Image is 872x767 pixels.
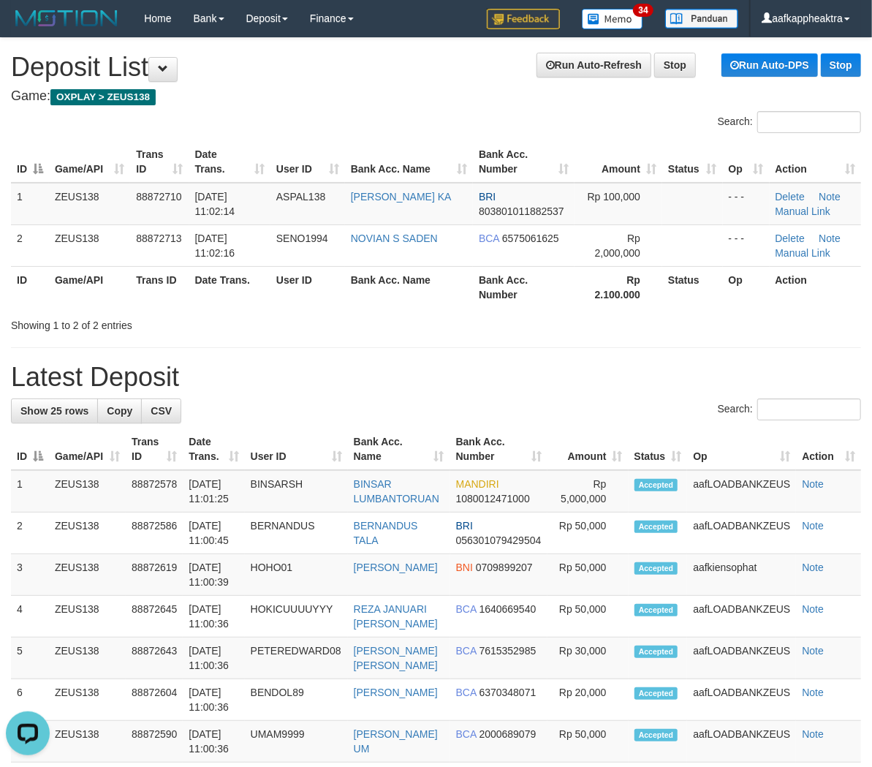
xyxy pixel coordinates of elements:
[354,562,438,573] a: [PERSON_NAME]
[245,679,348,721] td: BENDOL89
[757,111,861,133] input: Search:
[136,233,181,244] span: 88872713
[11,266,49,308] th: ID
[634,687,678,700] span: Accepted
[130,266,189,308] th: Trans ID
[354,478,439,505] a: BINSAR LUMBANTORUAN
[49,224,130,266] td: ZEUS138
[354,520,418,546] a: BERNANDUS TALA
[195,191,235,217] span: [DATE] 11:02:14
[575,266,662,308] th: Rp 2.100.000
[456,562,473,573] span: BNI
[11,470,49,513] td: 1
[354,728,438,755] a: [PERSON_NAME] UM
[107,405,132,417] span: Copy
[634,521,678,533] span: Accepted
[11,513,49,554] td: 2
[11,596,49,638] td: 4
[183,554,244,596] td: [DATE] 11:00:39
[473,266,575,308] th: Bank Acc. Number
[20,405,88,417] span: Show 25 rows
[49,554,126,596] td: ZEUS138
[547,638,629,679] td: Rp 30,000
[351,233,438,244] a: NOVIAN S SADEN
[479,603,537,615] span: Copy 1640669540 to clipboard
[479,233,499,244] span: BCA
[634,479,678,491] span: Accepted
[183,470,244,513] td: [DATE] 11:01:25
[49,513,126,554] td: ZEUS138
[183,638,244,679] td: [DATE] 11:00:36
[49,470,126,513] td: ZEUS138
[11,363,861,392] h1: Latest Deposit
[276,233,328,244] span: SENO1994
[595,233,640,259] span: Rp 2,000,000
[633,4,653,17] span: 34
[654,53,696,78] a: Stop
[687,513,796,554] td: aafLOADBANKZEUS
[183,513,244,554] td: [DATE] 11:00:45
[802,520,824,532] a: Note
[456,478,499,490] span: MANDIRI
[49,721,126,763] td: ZEUS138
[348,428,450,470] th: Bank Acc. Name: activate to sort column ascending
[245,638,348,679] td: PETEREDWARD08
[687,638,796,679] td: aafLOADBANKZEUS
[245,428,348,470] th: User ID: activate to sort column ascending
[141,398,181,423] a: CSV
[802,478,824,490] a: Note
[183,679,244,721] td: [DATE] 11:00:36
[634,646,678,658] span: Accepted
[634,729,678,741] span: Accepted
[802,728,824,740] a: Note
[456,645,477,657] span: BCA
[345,266,473,308] th: Bank Acc. Name
[130,141,189,183] th: Trans ID: activate to sort column ascending
[354,603,438,630] a: REZA JANUARI [PERSON_NAME]
[49,266,130,308] th: Game/API
[245,554,348,596] td: HOHO01
[547,513,629,554] td: Rp 50,000
[776,233,805,244] a: Delete
[183,721,244,763] td: [DATE] 11:00:36
[11,183,49,225] td: 1
[662,266,722,308] th: Status
[479,191,496,203] span: BRI
[126,428,183,470] th: Trans ID: activate to sort column ascending
[245,596,348,638] td: HOKICUUUUYYY
[487,9,560,29] img: Feedback.jpg
[776,191,805,203] a: Delete
[473,141,575,183] th: Bank Acc. Number: activate to sort column ascending
[11,89,861,104] h4: Game:
[354,645,438,671] a: [PERSON_NAME] [PERSON_NAME]
[796,428,861,470] th: Action: activate to sort column ascending
[819,191,841,203] a: Note
[97,398,142,423] a: Copy
[721,53,818,77] a: Run Auto-DPS
[49,638,126,679] td: ZEUS138
[687,596,796,638] td: aafLOADBANKZEUS
[802,687,824,698] a: Note
[723,266,770,308] th: Op
[456,687,477,698] span: BCA
[151,405,172,417] span: CSV
[456,493,530,505] span: Copy 1080012471000 to clipboard
[575,141,662,183] th: Amount: activate to sort column ascending
[634,604,678,616] span: Accepted
[49,428,126,470] th: Game/API: activate to sort column ascending
[776,205,831,217] a: Manual Link
[456,520,473,532] span: BRI
[687,721,796,763] td: aafLOADBANKZEUS
[126,596,183,638] td: 88872645
[757,398,861,420] input: Search:
[687,679,796,721] td: aafLOADBANKZEUS
[776,247,831,259] a: Manual Link
[687,428,796,470] th: Op: activate to sort column ascending
[276,191,325,203] span: ASPAL138
[11,679,49,721] td: 6
[588,191,640,203] span: Rp 100,000
[49,183,130,225] td: ZEUS138
[11,224,49,266] td: 2
[802,645,824,657] a: Note
[11,141,49,183] th: ID: activate to sort column descending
